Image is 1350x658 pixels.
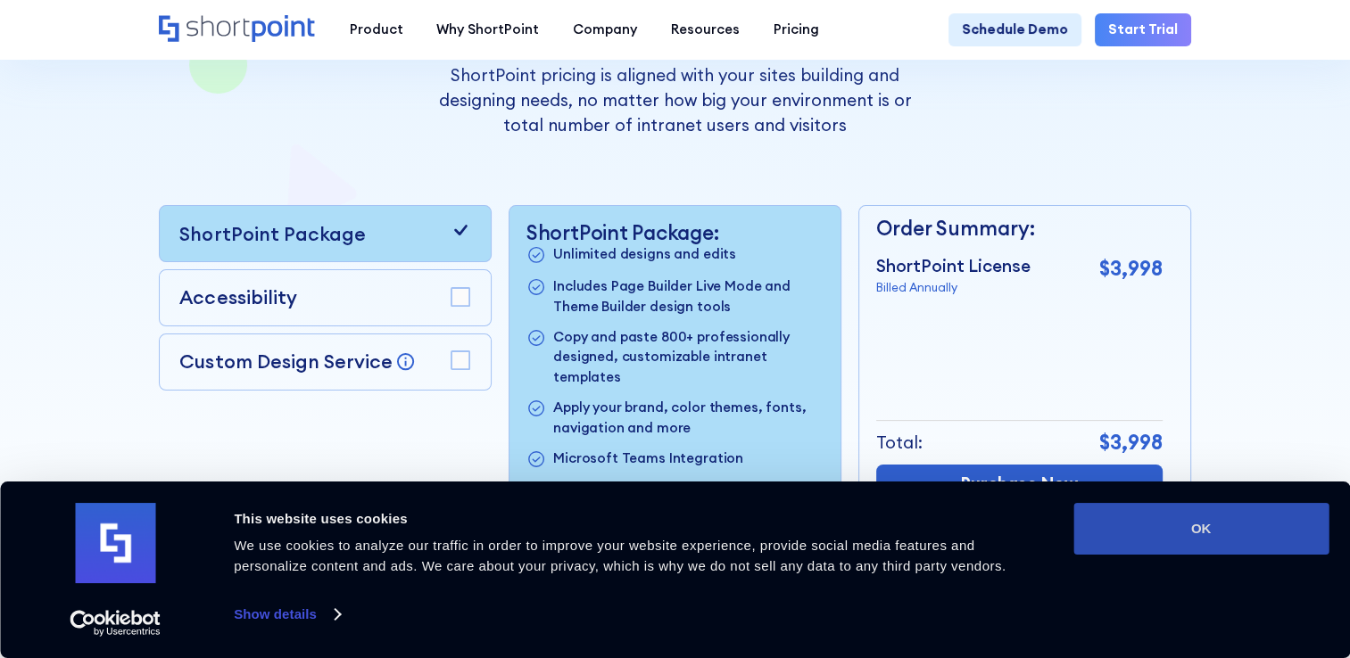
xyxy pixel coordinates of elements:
a: Home [159,15,316,44]
a: Why ShortPoint [419,13,556,47]
p: Accessibility [179,284,296,312]
a: Show details [234,601,339,628]
a: Start Trial [1095,13,1191,47]
div: Resources [671,20,740,40]
p: ShortPoint License [876,253,1031,278]
p: Custom Design Service [179,350,392,374]
iframe: Chat Widget [1030,452,1350,658]
div: This website uses cookies [234,508,1033,530]
p: ShortPoint Package [179,220,365,249]
span: We use cookies to analyze our traffic in order to improve your website experience, provide social... [234,538,1006,573]
a: Schedule Demo [948,13,1081,47]
p: Apply your brand, color themes, fonts, navigation and more [553,398,824,438]
a: Resources [654,13,757,47]
img: logo [75,503,155,583]
p: Unlimited designs and edits [553,244,736,267]
p: Microsoft Teams Integration [553,448,743,471]
a: Company [556,13,654,47]
p: Copy and paste 800+ professionally designed, customizable intranet templates [553,327,824,388]
div: Pricing [774,20,819,40]
p: ShortPoint Package: [526,220,824,244]
a: Purchase Now [876,465,1163,503]
p: ShortPoint pricing is aligned with your sites building and designing needs, no matter how big you... [422,62,928,138]
p: Total: [876,430,923,455]
p: Order Summary: [876,213,1163,243]
a: Product [333,13,420,47]
button: OK [1073,503,1329,555]
p: Includes Page Builder Live Mode and Theme Builder design tools [553,276,824,317]
p: $3,998 [1099,427,1163,457]
div: Company [573,20,637,40]
div: Why ShortPoint [436,20,539,40]
p: $3,998 [1099,253,1163,284]
a: Usercentrics Cookiebot - opens in a new window [37,610,194,637]
a: Pricing [757,13,836,47]
p: Billed Annually [876,279,1031,297]
div: Product [349,20,402,40]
